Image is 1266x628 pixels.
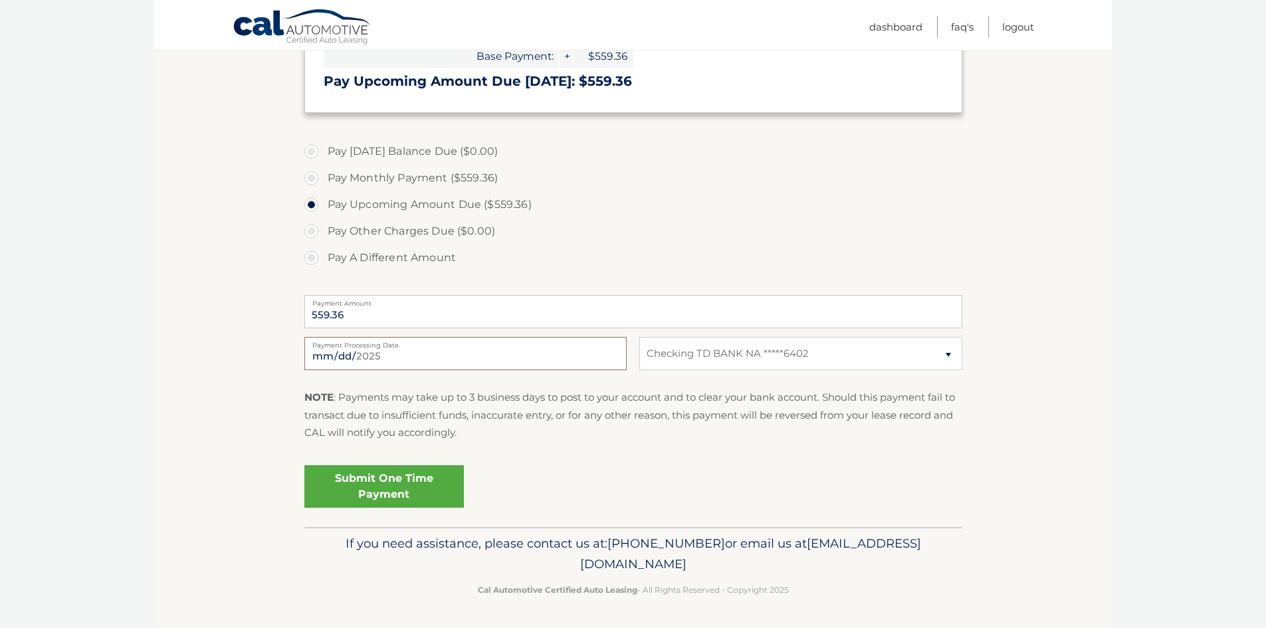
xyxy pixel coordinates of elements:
label: Pay Upcoming Amount Due ($559.36) [304,191,962,218]
a: Dashboard [869,16,922,38]
a: Logout [1002,16,1034,38]
label: Pay Other Charges Due ($0.00) [304,218,962,245]
span: $559.36 [574,45,633,68]
a: Submit One Time Payment [304,465,464,508]
p: If you need assistance, please contact us at: or email us at [313,533,954,576]
label: Payment Amount [304,295,962,306]
strong: NOTE [304,391,334,403]
label: Payment Processing Date [304,337,627,348]
h3: Pay Upcoming Amount Due [DATE]: $559.36 [324,73,943,90]
a: Cal Automotive [233,9,372,47]
input: Payment Date [304,337,627,370]
a: FAQ's [951,16,974,38]
span: + [560,45,573,68]
p: : Payments may take up to 3 business days to post to your account and to clear your bank account.... [304,389,962,441]
input: Payment Amount [304,295,962,328]
span: [PHONE_NUMBER] [607,536,725,551]
label: Pay Monthly Payment ($559.36) [304,165,962,191]
label: Pay [DATE] Balance Due ($0.00) [304,138,962,165]
strong: Cal Automotive Certified Auto Leasing [478,585,637,595]
label: Pay A Different Amount [304,245,962,271]
span: Base Payment: [324,45,559,68]
p: - All Rights Reserved - Copyright 2025 [313,583,954,597]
